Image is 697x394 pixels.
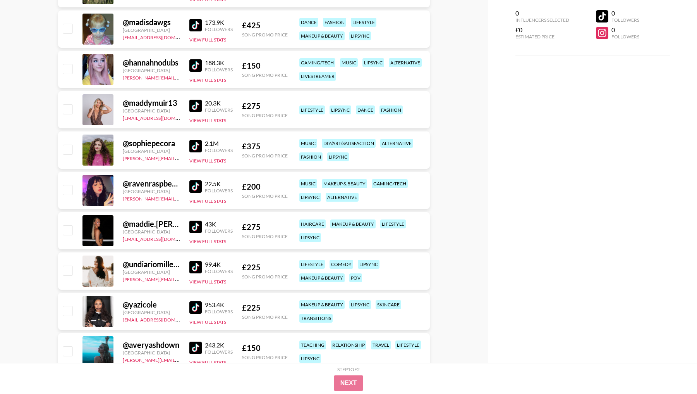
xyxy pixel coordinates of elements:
div: [GEOGRAPHIC_DATA] [123,229,180,235]
div: livestreamer [299,72,336,81]
div: £ 425 [242,21,288,30]
a: [PERSON_NAME][EMAIL_ADDRESS][DOMAIN_NAME] [123,194,237,202]
div: lipsync [299,233,321,242]
a: [EMAIL_ADDRESS][DOMAIN_NAME] [123,315,201,323]
div: gaming/tech [299,58,335,67]
img: TikTok [189,180,202,193]
div: 2.1M [205,140,233,147]
div: makeup & beauty [299,31,345,40]
div: dance [356,105,375,114]
div: lipsync [349,31,371,40]
div: Followers [611,34,639,40]
div: [GEOGRAPHIC_DATA] [123,148,180,154]
div: @ yazicole [123,300,180,309]
div: lipsync [327,152,349,161]
div: @ averyashdown [123,340,180,350]
div: @ undiariomillennial [123,259,180,269]
div: Followers [205,147,233,153]
a: [PERSON_NAME][EMAIL_ADDRESS][DOMAIN_NAME] [123,73,237,81]
div: 0 [611,9,639,17]
a: [EMAIL_ADDRESS][DOMAIN_NAME] [123,33,201,40]
div: @ ravenraspberrie [123,179,180,188]
div: £ 275 [242,222,288,232]
div: makeup & beauty [299,273,345,282]
img: TikTok [189,261,202,273]
div: 99.4K [205,261,233,268]
a: [EMAIL_ADDRESS][DOMAIN_NAME] [123,235,201,242]
div: Followers [205,107,233,113]
div: £ 200 [242,182,288,192]
div: lipsync [349,300,371,309]
div: Followers [205,67,233,73]
div: [GEOGRAPHIC_DATA] [123,269,180,275]
div: Followers [205,188,233,194]
button: View Full Stats [189,118,226,123]
div: @ maddymuir13 [123,98,180,108]
div: music [340,58,358,67]
div: travel [371,340,391,349]
div: @ hannahnodubs [123,58,180,67]
img: TikTok [189,342,202,354]
div: skincare [376,300,401,309]
div: Followers [205,228,233,234]
img: TikTok [189,301,202,314]
img: TikTok [189,221,202,233]
a: [PERSON_NAME][EMAIL_ADDRESS][PERSON_NAME][DOMAIN_NAME] [123,275,274,282]
div: lipsync [299,354,321,363]
div: £ 375 [242,142,288,151]
div: 20.3K [205,99,233,107]
div: Followers [205,349,233,355]
div: Step 1 of 2 [337,366,360,372]
button: View Full Stats [189,158,226,164]
div: @ sophiepecora [123,138,180,148]
button: View Full Stats [189,77,226,83]
div: [GEOGRAPHIC_DATA] [123,108,180,114]
div: gaming/tech [372,179,408,188]
div: Followers [205,268,233,274]
div: 22.5K [205,180,233,188]
div: Song Promo Price [242,274,288,280]
div: 173.9K [205,19,233,26]
div: lipsync [358,260,379,269]
div: makeup & beauty [299,300,345,309]
div: alternative [389,58,422,67]
div: makeup & beauty [322,179,367,188]
div: dance [299,18,318,27]
div: Followers [205,309,233,315]
div: Song Promo Price [242,112,288,118]
div: alternative [326,193,359,202]
button: View Full Stats [189,279,226,285]
a: [PERSON_NAME][EMAIL_ADDRESS][DOMAIN_NAME] [123,154,237,161]
div: Estimated Price [515,34,569,40]
div: Song Promo Price [242,32,288,38]
div: 0 [515,9,569,17]
div: relationship [331,340,366,349]
div: Song Promo Price [242,72,288,78]
div: Followers [611,17,639,23]
div: Followers [205,26,233,32]
div: Song Promo Price [242,354,288,360]
button: Next [334,375,363,391]
div: makeup & beauty [330,219,376,228]
div: @ maddie.[PERSON_NAME] [123,219,180,229]
div: lipsync [362,58,384,67]
div: £ 225 [242,303,288,313]
div: [GEOGRAPHIC_DATA] [123,67,180,73]
div: diy/art/satisfaction [322,139,376,148]
div: haircare [299,219,326,228]
div: £ 225 [242,263,288,272]
div: music [299,139,317,148]
div: lifestyle [380,219,406,228]
div: lipsync [330,105,351,114]
div: music [299,179,317,188]
div: fashion [299,152,323,161]
img: TikTok [189,140,202,152]
div: Song Promo Price [242,233,288,239]
div: transitions [299,314,333,323]
div: comedy [330,260,353,269]
div: Song Promo Price [242,153,288,159]
div: pov [349,273,362,282]
div: fashion [323,18,346,27]
a: [PERSON_NAME][EMAIL_ADDRESS][DOMAIN_NAME] [123,356,237,363]
div: lifestyle [351,18,376,27]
